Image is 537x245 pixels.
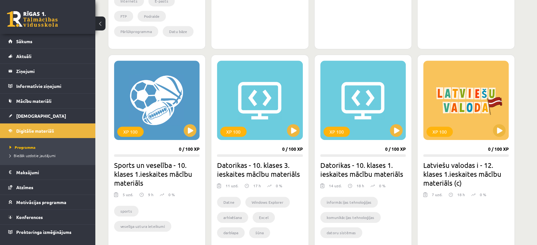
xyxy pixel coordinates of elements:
[10,153,56,158] span: Biežāk uzdotie jautājumi
[114,11,133,22] li: FTP
[16,113,66,119] span: [DEMOGRAPHIC_DATA]
[16,38,32,44] span: Sākums
[217,227,245,238] li: darblapa
[114,221,171,232] li: veselīga uztura ieteikumi
[320,197,378,208] li: informācijas tehnoloģijas
[123,192,133,201] div: 5 uzd.
[8,225,87,239] a: Proktoringa izmēģinājums
[10,144,89,150] a: Programma
[320,161,406,178] h2: Datorikas - 10. klases 1. ieskaites mācību materiāls
[163,26,194,37] li: Datu bāze
[8,79,87,93] a: Informatīvie ziņojumi
[148,192,153,197] p: 9 h
[320,227,362,238] li: datoru sistēmas
[16,199,66,205] span: Motivācijas programma
[432,192,442,201] div: 7 uzd.
[457,192,465,197] p: 18 h
[16,165,87,180] legend: Maksājumi
[8,94,87,108] a: Mācību materiāli
[217,212,248,223] li: arhivēšana
[16,128,54,134] span: Digitālie materiāli
[8,123,87,138] a: Digitālie materiāli
[323,127,350,137] div: XP 100
[253,212,275,223] li: Excel
[320,212,381,223] li: komunikācijas tehnoloģijas
[117,127,144,137] div: XP 100
[423,161,509,187] h2: Latviešu valodas i - 12. klases 1.ieskaites mācību materiāls (c)
[10,153,89,158] a: Biežāk uzdotie jautājumi
[16,79,87,93] legend: Informatīvie ziņojumi
[480,192,486,197] p: 0 %
[16,64,87,78] legend: Ziņojumi
[8,34,87,49] a: Sākums
[426,127,453,137] div: XP 100
[16,53,31,59] span: Aktuāli
[8,165,87,180] a: Maksājumi
[8,180,87,195] a: Atzīmes
[329,183,342,192] div: 14 uzd.
[114,26,158,37] li: Pārlūkprogramma
[226,183,238,192] div: 11 uzd.
[357,183,364,189] p: 18 h
[16,184,33,190] span: Atzīmes
[168,192,175,197] p: 0 %
[8,195,87,209] a: Motivācijas programma
[8,64,87,78] a: Ziņojumi
[8,49,87,63] a: Aktuāli
[8,109,87,123] a: [DEMOGRAPHIC_DATA]
[276,183,282,189] p: 0 %
[220,127,247,137] div: XP 100
[253,183,261,189] p: 17 h
[10,145,36,150] span: Programma
[114,206,139,216] li: sports
[114,161,200,187] h2: Sports un veselība - 10. klases 1.ieskaites mācību materiāls
[379,183,385,189] p: 0 %
[217,197,241,208] li: Datne
[16,214,43,220] span: Konferences
[217,161,302,178] h2: Datorikas - 10. klases 3. ieskaites mācību materiāls
[8,210,87,224] a: Konferences
[16,229,71,235] span: Proktoringa izmēģinājums
[249,227,270,238] li: šūna
[138,11,166,22] li: Podraide
[245,197,290,208] li: Windows Explorer
[16,98,51,104] span: Mācību materiāli
[7,11,58,27] a: Rīgas 1. Tālmācības vidusskola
